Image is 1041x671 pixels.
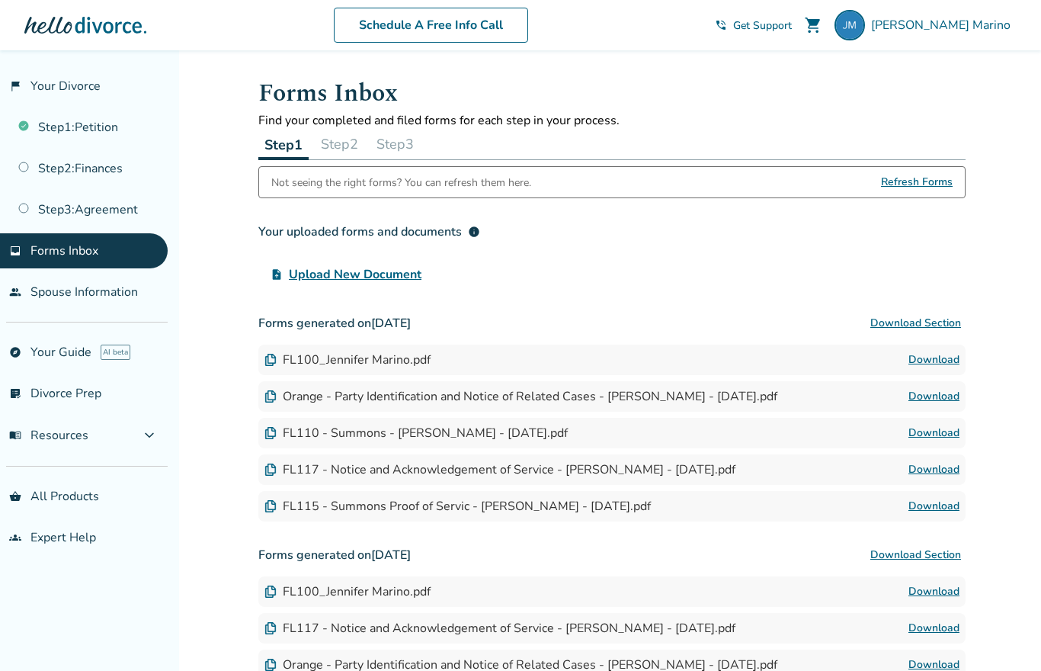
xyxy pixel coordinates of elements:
div: FL115 - Summons Proof of Servic - [PERSON_NAME] - [DATE].pdf [264,498,651,515]
div: FL117 - Notice and Acknowledgement of Service - [PERSON_NAME] - [DATE].pdf [264,620,735,637]
span: Upload New Document [289,265,421,284]
h3: Forms generated on [DATE] [258,540,966,570]
div: Not seeing the right forms? You can refresh them here. [271,167,531,197]
img: Document [264,500,277,512]
div: FL100_Jennifer Marino.pdf [264,352,431,368]
span: Forms Inbox [30,242,98,259]
span: upload_file [271,268,283,281]
img: Document [264,659,277,671]
div: FL117 - Notice and Acknowledgement of Service - [PERSON_NAME] - [DATE].pdf [264,461,735,478]
a: Download [908,619,959,637]
h3: Forms generated on [DATE] [258,308,966,339]
a: Download [908,351,959,369]
img: Document [264,390,277,403]
button: Download Section [866,308,966,339]
span: Resources [9,427,88,444]
a: Schedule A Free Info Call [334,8,528,43]
span: expand_more [140,426,159,445]
span: shopping_basket [9,490,21,502]
span: phone_in_talk [715,19,727,31]
span: AI beta [101,345,130,360]
div: FL100_Jennifer Marino.pdf [264,583,431,600]
button: Step1 [258,129,309,160]
img: Document [264,354,277,366]
span: flag_2 [9,80,21,92]
a: Download [908,583,959,601]
div: Orange - Party Identification and Notice of Related Cases - [PERSON_NAME] - [DATE].pdf [264,388,777,405]
span: menu_book [9,429,21,441]
button: Download Section [866,540,966,570]
img: Document [264,464,277,476]
a: Download [908,424,959,442]
span: list_alt_check [9,387,21,400]
img: Document [264,586,277,598]
iframe: Chat Widget [965,598,1041,671]
span: explore [9,346,21,358]
span: inbox [9,245,21,257]
img: jmarino949@gmail.com [834,10,865,40]
span: [PERSON_NAME] Marino [871,17,1017,34]
div: FL110 - Summons - [PERSON_NAME] - [DATE].pdf [264,425,568,441]
img: Document [264,427,277,439]
span: Get Support [733,18,792,33]
span: people [9,286,21,298]
a: Download [908,387,959,406]
a: Download [908,497,959,515]
button: Step3 [370,129,420,159]
button: Step2 [315,129,364,159]
a: phone_in_talkGet Support [715,18,792,33]
span: shopping_cart [804,16,822,34]
h1: Forms Inbox [258,75,966,112]
img: Document [264,622,277,634]
span: info [468,226,480,238]
span: Refresh Forms [881,167,953,197]
div: Your uploaded forms and documents [258,223,480,241]
a: Download [908,461,959,479]
span: groups [9,531,21,544]
p: Find your completed and filed forms for each step in your process. [258,112,966,129]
